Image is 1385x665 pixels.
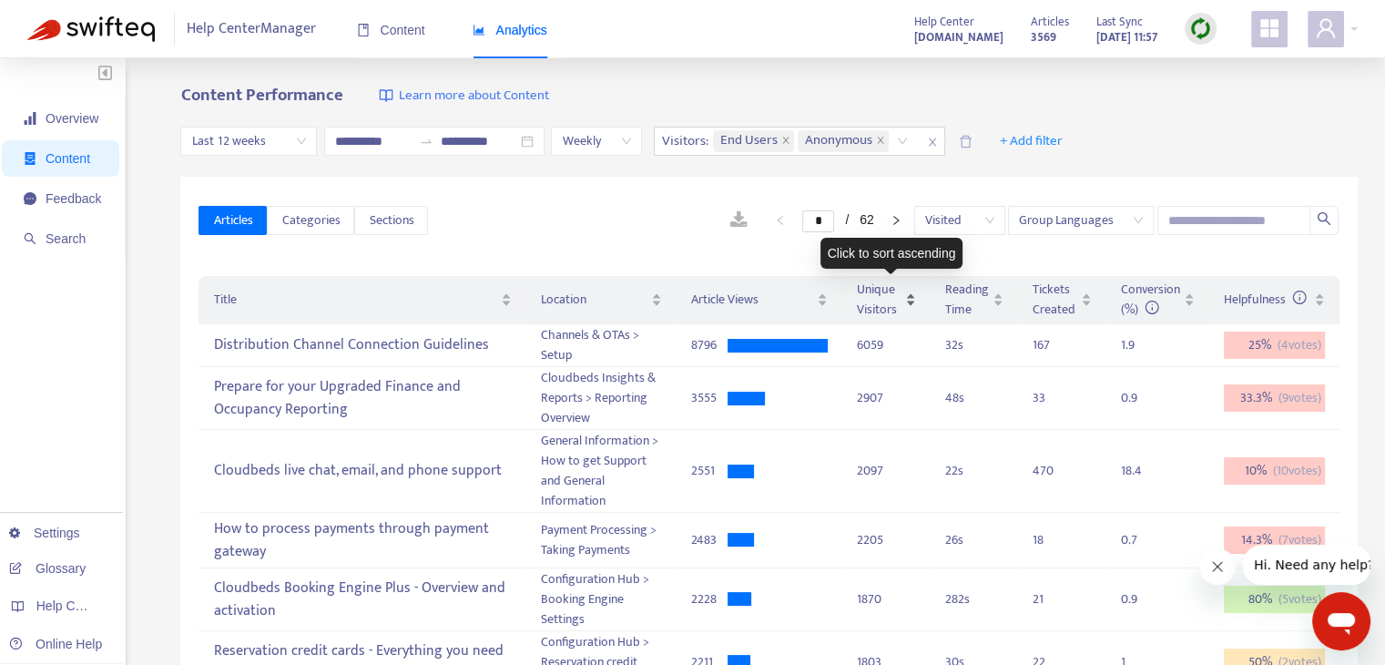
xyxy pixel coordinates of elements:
[526,276,677,324] th: Location
[677,276,842,324] th: Article Views
[46,111,98,126] span: Overview
[354,206,428,235] button: Sections
[921,131,944,153] span: close
[1224,586,1325,613] div: 80 %
[1096,27,1157,47] strong: [DATE] 11:57
[379,86,548,107] a: Learn more about Content
[24,112,36,125] span: signal
[1312,592,1370,650] iframe: Botón para iniciar la ventana de mensajería
[199,276,525,324] th: Title
[419,134,433,148] span: to
[191,128,306,155] span: Last 12 weeks
[1224,289,1307,310] span: Helpfulness
[526,568,677,631] td: Configuration Hub > Booking Engine Settings
[213,290,496,310] span: Title
[199,206,267,235] button: Articles
[9,637,102,651] a: Online Help
[357,24,370,36] span: book
[691,461,728,481] div: 2551
[46,231,86,246] span: Search
[562,128,631,155] span: Weekly
[1033,280,1077,320] span: Tickets Created
[213,573,511,626] div: Cloudbeds Booking Engine Plus - Overview and activation
[1019,207,1143,234] span: Group Languages
[945,280,989,320] span: Reading Time
[986,127,1076,156] button: + Add filter
[1258,17,1280,39] span: appstore
[281,210,340,230] span: Categories
[1018,276,1106,324] th: Tickets Created
[1121,388,1157,408] div: 0.9
[857,461,916,481] div: 2097
[1033,461,1069,481] div: 470
[1317,211,1331,226] span: search
[473,24,485,36] span: area-chart
[1278,335,1321,355] span: ( 4 votes)
[842,276,931,324] th: Unique Visitors
[1121,279,1180,320] span: Conversion (%)
[1033,335,1069,355] div: 167
[655,128,711,155] span: Visitors :
[781,136,790,147] span: close
[914,26,1003,47] a: [DOMAIN_NAME]
[46,191,101,206] span: Feedback
[36,598,111,613] span: Help Centers
[805,130,872,152] span: Anonymous
[526,367,677,430] td: Cloudbeds Insights & Reports > Reporting Overview
[526,324,677,367] td: Channels & OTAs > Setup
[526,513,677,568] td: Payment Processing > Taking Payments
[713,130,794,152] span: End Users
[357,23,425,37] span: Content
[11,13,131,27] span: Hi. Need any help?
[369,210,413,230] span: Sections
[1189,17,1212,40] img: sync.dc5367851b00ba804db3.png
[945,530,1003,550] div: 26 s
[845,212,849,227] span: /
[27,16,155,42] img: Swifteq
[1031,27,1056,47] strong: 3569
[857,530,916,550] div: 2205
[691,290,813,310] span: Article Views
[1033,589,1069,609] div: 21
[24,192,36,205] span: message
[1224,457,1325,485] div: 10 %
[1224,384,1325,412] div: 33.3 %
[1224,527,1325,554] div: 14.3 %
[766,210,795,231] li: Previous Page
[820,238,963,269] div: Click to sort ascending
[1121,530,1157,550] div: 0.7
[857,335,916,355] div: 6059
[1278,388,1321,408] span: ( 9 votes)
[876,136,885,147] span: close
[526,430,677,513] td: General Information > How to get Support and General Information
[802,210,873,231] li: 1/62
[775,215,786,226] span: left
[925,207,994,234] span: Visited
[1273,461,1321,481] span: ( 10 votes)
[691,530,728,550] div: 2483
[931,276,1018,324] th: Reading Time
[945,461,1003,481] div: 22 s
[9,561,86,576] a: Glossary
[379,88,393,103] img: image-link
[213,456,511,486] div: Cloudbeds live chat, email, and phone support
[959,135,973,148] span: delete
[691,388,728,408] div: 3555
[914,27,1003,47] strong: [DOMAIN_NAME]
[798,130,889,152] span: Anonymous
[857,589,916,609] div: 1870
[180,81,342,109] b: Content Performance
[1224,332,1325,359] div: 25 %
[213,372,511,425] div: Prepare for your Upgraded Finance and Occupancy Reporting
[881,210,911,231] li: Next Page
[857,388,916,408] div: 2907
[766,210,795,231] button: left
[1121,335,1157,355] div: 1.9
[1243,545,1370,585] iframe: Mensaje de la compañía
[267,206,354,235] button: Categories
[24,152,36,165] span: container
[1033,388,1069,408] div: 33
[1000,130,1063,152] span: + Add filter
[914,12,974,32] span: Help Center
[1315,17,1337,39] span: user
